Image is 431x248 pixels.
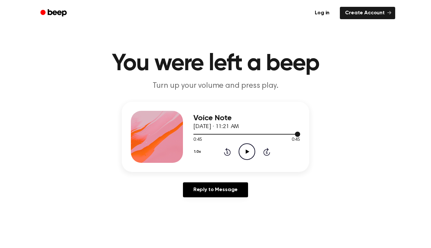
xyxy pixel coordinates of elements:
button: 1.0x [193,146,203,157]
a: Beep [36,7,73,20]
p: Turn up your volume and press play. [90,81,341,91]
a: Reply to Message [183,182,248,197]
h1: You were left a beep [49,52,382,75]
h3: Voice Note [193,114,300,123]
span: [DATE] · 11:21 AM [193,124,239,130]
span: 0:45 [292,137,300,143]
span: 0:45 [193,137,202,143]
a: Create Account [340,7,395,19]
a: Log in [308,6,336,20]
